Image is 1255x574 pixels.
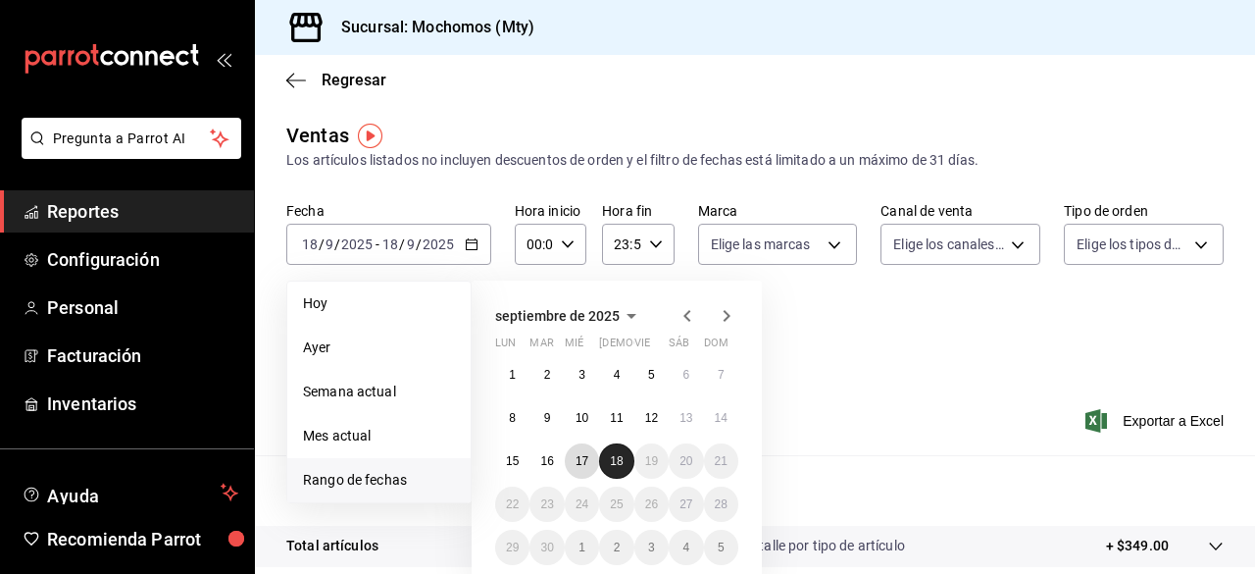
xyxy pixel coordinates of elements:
[515,204,586,218] label: Hora inicio
[47,526,238,552] span: Recomienda Parrot
[322,71,386,89] span: Regresar
[565,530,599,565] button: 1 de octubre de 2025
[422,236,455,252] input: ----
[634,357,669,392] button: 5 de septiembre de 2025
[544,368,551,382] abbr: 2 de septiembre de 2025
[578,541,585,554] abbr: 1 de octubre de 2025
[540,497,553,511] abbr: 23 de septiembre de 2025
[599,357,633,392] button: 4 de septiembre de 2025
[22,118,241,159] button: Pregunta a Parrot AI
[416,236,422,252] span: /
[286,71,386,89] button: Regresar
[334,236,340,252] span: /
[1089,409,1224,433] span: Exportar a Excel
[506,541,519,554] abbr: 29 de septiembre de 2025
[634,530,669,565] button: 3 de octubre de 2025
[319,236,325,252] span: /
[565,487,599,522] button: 24 de septiembre de 2025
[495,357,529,392] button: 1 de septiembre de 2025
[53,129,211,149] span: Pregunta a Parrot AI
[495,530,529,565] button: 29 de septiembre de 2025
[495,487,529,522] button: 22 de septiembre de 2025
[495,308,620,324] span: septiembre de 2025
[704,400,738,436] button: 14 de septiembre de 2025
[47,342,238,369] span: Facturación
[645,497,658,511] abbr: 26 de septiembre de 2025
[669,530,703,565] button: 4 de octubre de 2025
[303,470,455,491] span: Rango de fechas
[718,541,725,554] abbr: 5 de octubre de 2025
[711,235,811,254] span: Elige las marcas
[529,337,553,357] abbr: martes
[704,444,738,479] button: 21 de septiembre de 2025
[679,497,692,511] abbr: 27 de septiembre de 2025
[599,487,633,522] button: 25 de septiembre de 2025
[648,541,655,554] abbr: 3 de octubre de 2025
[610,497,623,511] abbr: 25 de septiembre de 2025
[14,142,241,163] a: Pregunta a Parrot AI
[645,454,658,468] abbr: 19 de septiembre de 2025
[286,150,1224,171] div: Los artículos listados no incluyen descuentos de orden y el filtro de fechas está limitado a un m...
[506,454,519,468] abbr: 15 de septiembre de 2025
[509,411,516,425] abbr: 8 de septiembre de 2025
[704,487,738,522] button: 28 de septiembre de 2025
[495,400,529,436] button: 8 de septiembre de 2025
[634,337,650,357] abbr: viernes
[679,454,692,468] abbr: 20 de septiembre de 2025
[880,204,1040,218] label: Canal de venta
[614,368,621,382] abbr: 4 de septiembre de 2025
[718,368,725,382] abbr: 7 de septiembre de 2025
[495,444,529,479] button: 15 de septiembre de 2025
[358,124,382,148] img: Tooltip marker
[565,400,599,436] button: 10 de septiembre de 2025
[340,236,374,252] input: ----
[704,530,738,565] button: 5 de octubre de 2025
[602,204,674,218] label: Hora fin
[578,368,585,382] abbr: 3 de septiembre de 2025
[540,541,553,554] abbr: 30 de septiembre de 2025
[599,444,633,479] button: 18 de septiembre de 2025
[704,357,738,392] button: 7 de septiembre de 2025
[669,487,703,522] button: 27 de septiembre de 2025
[648,368,655,382] abbr: 5 de septiembre de 2025
[376,236,379,252] span: -
[325,236,334,252] input: --
[599,400,633,436] button: 11 de septiembre de 2025
[47,246,238,273] span: Configuración
[1064,204,1224,218] label: Tipo de orden
[715,411,728,425] abbr: 14 de septiembre de 2025
[669,357,703,392] button: 6 de septiembre de 2025
[286,121,349,150] div: Ventas
[303,426,455,446] span: Mes actual
[599,530,633,565] button: 2 de octubre de 2025
[529,487,564,522] button: 23 de septiembre de 2025
[576,411,588,425] abbr: 10 de septiembre de 2025
[529,357,564,392] button: 2 de septiembre de 2025
[303,382,455,402] span: Semana actual
[326,16,534,39] h3: Sucursal: Mochomos (Mty)
[634,487,669,522] button: 26 de septiembre de 2025
[495,337,516,357] abbr: lunes
[715,497,728,511] abbr: 28 de septiembre de 2025
[47,391,238,417] span: Inventarios
[544,411,551,425] abbr: 9 de septiembre de 2025
[682,368,689,382] abbr: 6 de septiembre de 2025
[634,444,669,479] button: 19 de septiembre de 2025
[576,497,588,511] abbr: 24 de septiembre de 2025
[1106,536,1169,556] p: + $349.00
[704,337,728,357] abbr: domingo
[715,454,728,468] abbr: 21 de septiembre de 2025
[669,400,703,436] button: 13 de septiembre de 2025
[529,530,564,565] button: 30 de septiembre de 2025
[679,411,692,425] abbr: 13 de septiembre de 2025
[47,294,238,321] span: Personal
[669,337,689,357] abbr: sábado
[495,304,643,328] button: septiembre de 2025
[576,454,588,468] abbr: 17 de septiembre de 2025
[1077,235,1187,254] span: Elige los tipos de orden
[893,235,1004,254] span: Elige los canales de venta
[634,400,669,436] button: 12 de septiembre de 2025
[610,411,623,425] abbr: 11 de septiembre de 2025
[698,204,858,218] label: Marca
[599,337,715,357] abbr: jueves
